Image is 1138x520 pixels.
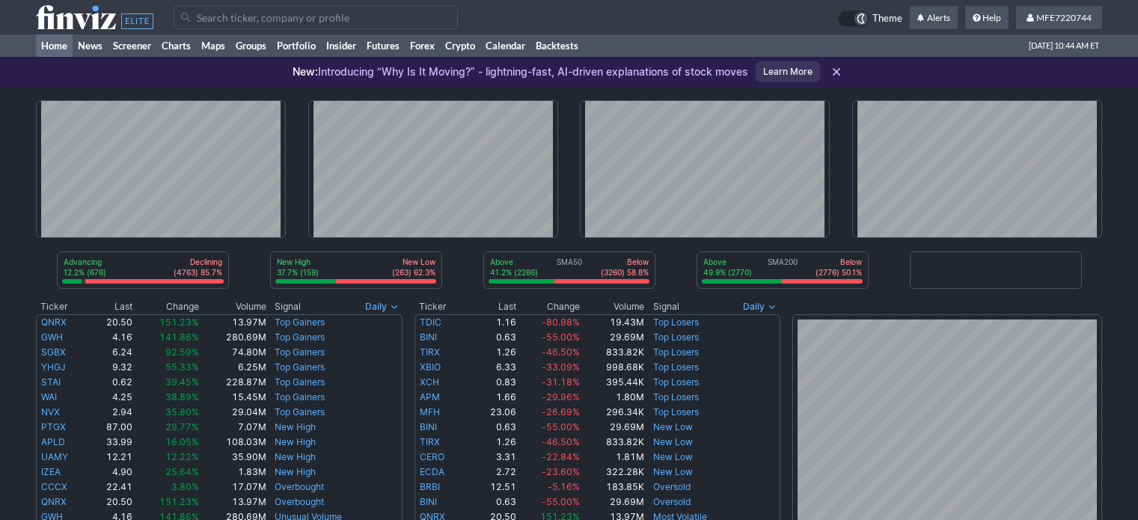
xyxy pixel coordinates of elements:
a: Futures [361,34,405,57]
td: 12.21 [89,450,133,465]
div: SMA50 [489,257,650,279]
td: 2.94 [89,405,133,420]
a: Portfolio [272,34,321,57]
td: 1.26 [465,435,517,450]
span: 16.05% [165,436,199,447]
a: TDIC [420,316,441,328]
span: 3.80% [171,481,199,492]
td: 20.50 [89,314,133,330]
p: 41.2% (2286) [490,267,538,278]
td: 833.82K [581,435,645,450]
a: Screener [108,34,156,57]
td: 9.32 [89,360,133,375]
td: 280.69M [200,330,267,345]
a: CCCX [41,481,67,492]
input: Search [174,5,458,29]
p: (3260) 58.8% [601,267,649,278]
td: 0.63 [465,330,517,345]
span: 12.22% [165,451,199,462]
span: -55.00% [542,331,580,343]
a: Crypto [440,34,480,57]
a: New Low [653,436,693,447]
span: -23.60% [542,466,580,477]
a: GWH [41,331,63,343]
td: 6.33 [465,360,517,375]
a: Top Gainers [275,391,325,403]
td: 3.31 [465,450,517,465]
p: (4763) 85.7% [174,267,222,278]
a: Insider [321,34,361,57]
td: 183.85K [581,480,645,495]
span: 141.86% [159,331,199,343]
span: -26.69% [542,406,580,417]
span: MFE7220744 [1036,12,1092,23]
td: 19.43M [581,314,645,330]
td: 13.97M [200,495,267,510]
a: IZEA [41,466,61,477]
a: Alerts [910,6,958,30]
a: Top Losers [653,406,699,417]
p: Below [816,257,862,267]
td: 1.80M [581,390,645,405]
td: 13.97M [200,314,267,330]
td: 6.24 [89,345,133,360]
td: 4.16 [89,330,133,345]
td: 12.51 [465,480,517,495]
td: 998.68K [581,360,645,375]
span: 151.23% [159,496,199,507]
td: 0.63 [465,495,517,510]
span: Signal [275,301,301,313]
th: Ticker [36,299,89,314]
span: New: [293,65,318,78]
td: 395.44K [581,375,645,390]
span: -33.09% [542,361,580,373]
td: 15.45M [200,390,267,405]
th: Last [465,299,517,314]
span: [DATE] 10:44 AM ET [1029,34,1099,57]
a: New High [275,466,316,477]
span: Daily [365,299,387,314]
a: Top Losers [653,391,699,403]
a: Top Gainers [275,346,325,358]
p: Below [601,257,649,267]
p: 37.7% (159) [277,267,319,278]
td: 23.06 [465,405,517,420]
a: Backtests [530,34,584,57]
a: STAI [41,376,61,388]
p: 49.9% (2770) [703,267,752,278]
a: SGBX [41,346,66,358]
a: Learn More [756,61,820,82]
a: Top Losers [653,331,699,343]
td: 1.66 [465,390,517,405]
a: Groups [230,34,272,57]
th: Change [517,299,581,314]
span: -80.98% [542,316,580,328]
a: NVX [41,406,60,417]
p: New High [277,257,319,267]
th: Volume [200,299,267,314]
a: Charts [156,34,196,57]
span: -46.50% [542,346,580,358]
a: New High [275,451,316,462]
a: Help [965,6,1009,30]
a: XBIO [420,361,441,373]
span: 38.89% [165,391,199,403]
span: -55.00% [542,496,580,507]
a: CERO [420,451,444,462]
a: Top Losers [653,346,699,358]
a: Forex [405,34,440,57]
a: YHGJ [41,361,66,373]
td: 0.83 [465,375,517,390]
a: News [73,34,108,57]
td: 1.83M [200,465,267,480]
a: Top Losers [653,316,699,328]
td: 35.90M [200,450,267,465]
span: -31.18% [542,376,580,388]
a: ECDA [420,466,444,477]
button: Signals interval [361,299,403,314]
a: New Low [653,421,693,432]
span: 35.80% [165,406,199,417]
a: TIRX [420,346,440,358]
p: New Low [392,257,435,267]
td: 29.69M [581,330,645,345]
